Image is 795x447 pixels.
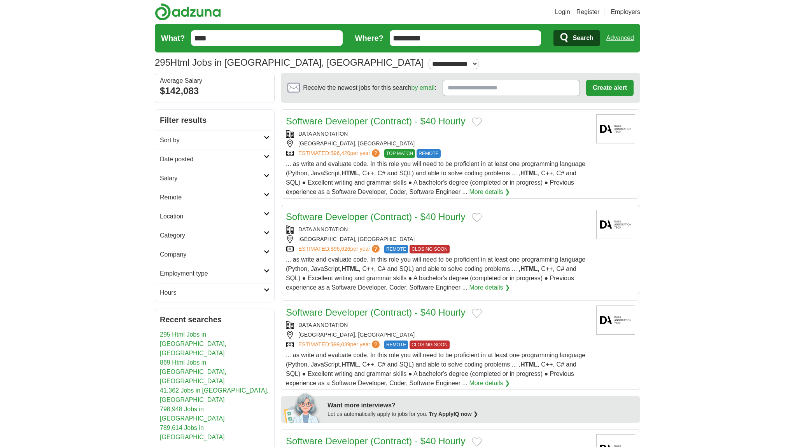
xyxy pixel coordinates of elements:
[469,283,510,292] a: More details ❯
[611,7,640,17] a: Employers
[286,211,466,222] a: Software Developer (Contract) - $40 Hourly
[160,288,264,297] h2: Hours
[298,245,381,253] a: ESTIMATED:$96,626per year?
[372,149,380,157] span: ?
[155,188,274,207] a: Remote
[596,210,635,239] img: Company logo
[576,7,600,17] a: Register
[410,340,450,349] span: CLOSING SOON
[472,437,482,447] button: Add to favorite jobs
[469,379,510,388] a: More details ❯
[410,245,450,253] span: CLOSING SOON
[417,149,440,158] span: REMOTE
[372,245,380,253] span: ?
[160,331,226,356] a: 295 Html Jobs in [GEOGRAPHIC_DATA], [GEOGRAPHIC_DATA]
[160,155,264,164] h2: Date posted
[596,114,635,143] img: Company logo
[298,149,381,158] a: ESTIMATED:$96,420per year?
[520,170,538,176] strong: HTML
[161,32,185,44] label: What?
[155,169,274,188] a: Salary
[520,361,538,368] strong: HTML
[327,410,636,418] div: Let us automatically apply to jobs for you.
[286,436,466,446] a: Software Developer (Contract) - $40 Hourly
[384,340,408,349] span: REMOTE
[160,78,270,84] div: Average Salary
[341,170,359,176] strong: HTML
[155,283,274,302] a: Hours
[606,30,634,46] a: Advanced
[331,246,350,252] span: $96,626
[429,411,478,417] a: Try ApplyIQ now ❯
[155,56,170,70] span: 295
[469,187,510,197] a: More details ❯
[303,83,436,93] span: Receive the newest jobs for this search :
[331,150,350,156] span: $96,420
[160,406,225,422] a: 798,948 Jobs in [GEOGRAPHIC_DATA]
[596,306,635,335] img: Company logo
[372,340,380,348] span: ?
[286,331,590,339] div: [GEOGRAPHIC_DATA], [GEOGRAPHIC_DATA]
[160,193,264,202] h2: Remote
[586,80,634,96] button: Create alert
[160,269,264,278] h2: Employment type
[286,321,590,329] div: DATA ANNOTATION
[160,136,264,145] h2: Sort by
[555,7,570,17] a: Login
[520,265,538,272] strong: HTML
[298,340,381,349] a: ESTIMATED:$99,039per year?
[472,309,482,318] button: Add to favorite jobs
[155,226,274,245] a: Category
[341,361,359,368] strong: HTML
[155,131,274,150] a: Sort by
[160,387,269,403] a: 41,362 Jobs in [GEOGRAPHIC_DATA], [GEOGRAPHIC_DATA]
[155,264,274,283] a: Employment type
[160,424,225,440] a: 789,614 Jobs in [GEOGRAPHIC_DATA]
[472,117,482,127] button: Add to favorite jobs
[284,392,322,423] img: apply-iq-scientist.png
[160,84,270,98] div: $142,083
[155,3,221,21] img: Adzuna logo
[286,130,590,138] div: DATA ANNOTATION
[341,265,359,272] strong: HTML
[155,207,274,226] a: Location
[155,150,274,169] a: Date posted
[286,140,590,148] div: [GEOGRAPHIC_DATA], [GEOGRAPHIC_DATA]
[160,359,226,384] a: 869 Html Jobs in [GEOGRAPHIC_DATA], [GEOGRAPHIC_DATA]
[160,314,270,325] h2: Recent searches
[355,32,383,44] label: Where?
[286,225,590,234] div: DATA ANNOTATION
[286,256,585,291] span: ... as write and evaluate code. In this role you will need to be proficient in at least one progr...
[384,245,408,253] span: REMOTE
[155,57,424,68] h1: Html Jobs in [GEOGRAPHIC_DATA], [GEOGRAPHIC_DATA]
[286,235,590,243] div: [GEOGRAPHIC_DATA], [GEOGRAPHIC_DATA]
[160,231,264,240] h2: Category
[160,250,264,259] h2: Company
[155,245,274,264] a: Company
[155,110,274,131] h2: Filter results
[331,341,350,347] span: $99,039
[412,84,435,91] a: by email
[160,174,264,183] h2: Salary
[286,352,585,386] span: ... as write and evaluate code. In this role you will need to be proficient in at least one progr...
[327,401,636,410] div: Want more interviews?
[553,30,600,46] button: Search
[286,307,466,318] a: Software Developer (Contract) - $40 Hourly
[160,212,264,221] h2: Location
[573,30,593,46] span: Search
[286,161,585,195] span: ... as write and evaluate code. In this role you will need to be proficient in at least one progr...
[286,116,466,126] a: Software Developer (Contract) - $40 Hourly
[472,213,482,222] button: Add to favorite jobs
[384,149,415,158] span: TOP MATCH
